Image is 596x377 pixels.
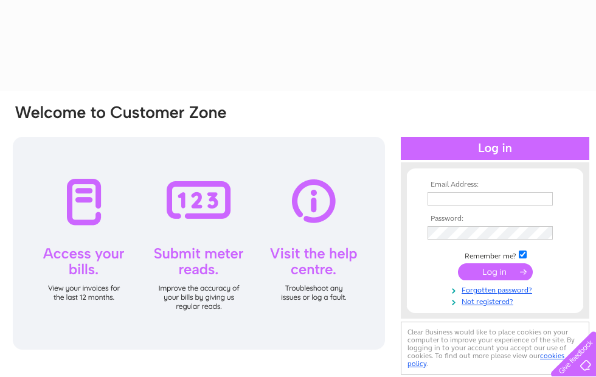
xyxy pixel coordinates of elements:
[424,249,566,261] td: Remember me?
[458,263,533,280] input: Submit
[401,322,589,375] div: Clear Business would like to place cookies on your computer to improve your experience of the sit...
[424,181,566,189] th: Email Address:
[424,215,566,223] th: Password:
[407,351,564,368] a: cookies policy
[428,295,566,306] a: Not registered?
[428,283,566,295] a: Forgotten password?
